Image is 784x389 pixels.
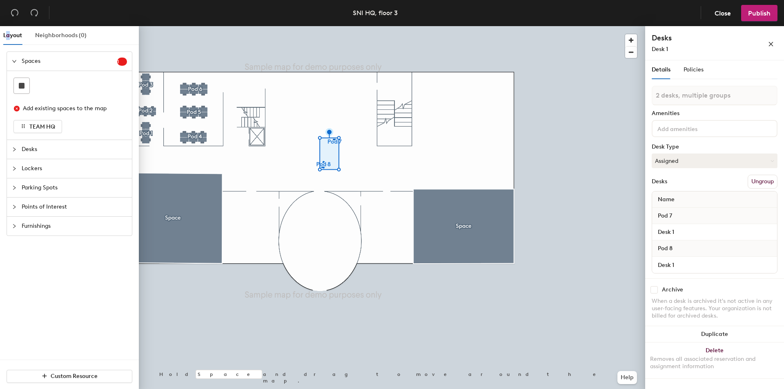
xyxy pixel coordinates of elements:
[22,178,127,197] span: Parking Spots
[654,259,775,271] input: Unnamed desk
[12,147,17,152] span: collapsed
[14,106,20,111] span: close-circle
[11,9,19,17] span: undo
[51,373,98,380] span: Custom Resource
[652,110,777,117] div: Amenities
[117,59,127,64] span: 1
[22,198,127,216] span: Points of Interest
[645,326,784,342] button: Duplicate
[654,227,775,238] input: Unnamed desk
[652,153,777,168] button: Assigned
[117,58,127,66] sup: 1
[353,8,398,18] div: SNI HQ, floor 3
[35,32,87,39] span: Neighborhoods (0)
[656,123,729,133] input: Add amenities
[12,224,17,229] span: collapsed
[650,356,779,370] div: Removes all associated reservation and assignment information
[22,217,127,236] span: Furnishings
[617,371,637,384] button: Help
[748,9,771,17] span: Publish
[652,33,742,43] h4: Desks
[12,59,17,64] span: expanded
[22,159,127,178] span: Lockers
[12,205,17,209] span: collapsed
[652,298,777,320] div: When a desk is archived it's not active in any user-facing features. Your organization is not bil...
[684,66,704,73] span: Policies
[654,209,676,223] span: Pod 7
[662,287,683,293] div: Archive
[29,123,55,130] span: TEAM HQ
[12,166,17,171] span: collapsed
[23,104,120,113] div: Add existing spaces to the map
[13,120,62,133] button: TEAM HQ
[768,41,774,47] span: close
[708,5,738,21] button: Close
[654,192,679,207] span: Name
[3,32,22,39] span: Layout
[741,5,777,21] button: Publish
[7,370,132,383] button: Custom Resource
[652,66,670,73] span: Details
[12,185,17,190] span: collapsed
[652,144,777,150] div: Desk Type
[652,46,668,53] span: Desk 1
[652,178,667,185] div: Desks
[654,241,677,256] span: Pod 8
[715,9,731,17] span: Close
[748,175,777,189] button: Ungroup
[22,140,127,159] span: Desks
[22,52,117,71] span: Spaces
[645,342,784,378] button: DeleteRemoves all associated reservation and assignment information
[7,5,23,21] button: Undo (⌘ + Z)
[26,5,42,21] button: Redo (⌘ + ⇧ + Z)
